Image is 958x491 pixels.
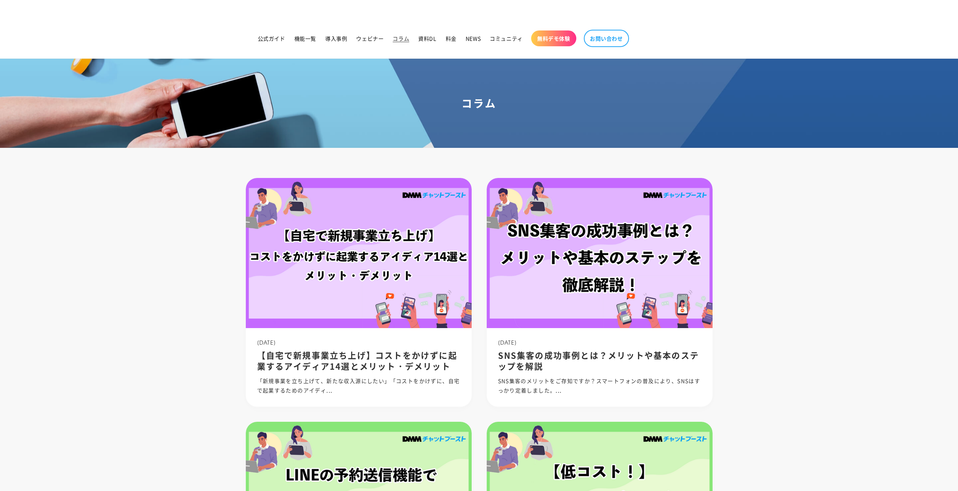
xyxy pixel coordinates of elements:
[257,376,460,395] p: 「新規事業を立ち上げて、新たな収入源にしたい」「コストをかけずに、自宅で起業するためのアイディ...
[393,35,409,42] span: コラム
[253,30,290,46] a: 公式ガイド
[321,30,352,46] a: 導入事例
[584,30,629,47] a: お問い合わせ
[325,35,347,42] span: 導入事例
[356,35,384,42] span: ウェビナー
[590,35,623,42] span: お問い合わせ
[537,35,570,42] span: 無料デモ体験
[246,178,472,328] img: 自宅で新規事業を立ち上げるアイディアとポイントを徹底解説
[498,339,517,346] span: [DATE]
[246,178,472,407] a: 自宅で新規事業を立ち上げるアイディアとポイントを徹底解説 [DATE]【自宅で新規事業立ち上げ】コストをかけずに起業するアイディア14選とメリット・デメリット「新規事業を立ち上げて、新たな収入源...
[257,350,460,371] h2: 【自宅で新規事業立ち上げ】コストをかけずに起業するアイディア14選とメリット・デメリット
[290,30,321,46] a: 機能一覧
[461,30,485,46] a: NEWS
[294,35,316,42] span: 機能一覧
[9,96,949,110] h1: コラム
[498,350,701,371] h2: SNS集客の成功事例とは？メリットや基本のステップを解説
[441,30,461,46] a: 料金
[257,339,276,346] span: [DATE]
[352,30,388,46] a: ウェビナー
[487,178,713,328] img: SNSの集客事例
[466,35,481,42] span: NEWS
[258,35,285,42] span: 公式ガイド
[487,178,713,407] a: SNSの集客事例 [DATE]SNS集客の成功事例とは？メリットや基本のステップを解説SNS集客のメリットをご存知ですか？スマートフォンの普及により、SNSはすっかり定着しました。...
[418,35,436,42] span: 資料DL
[388,30,414,46] a: コラム
[498,376,701,395] p: SNS集客のメリットをご存知ですか？スマートフォンの普及により、SNSはすっかり定着しました。...
[490,35,523,42] span: コミュニティ
[485,30,527,46] a: コミュニティ
[446,35,457,42] span: 料金
[414,30,441,46] a: 資料DL
[531,30,576,46] a: 無料デモ体験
